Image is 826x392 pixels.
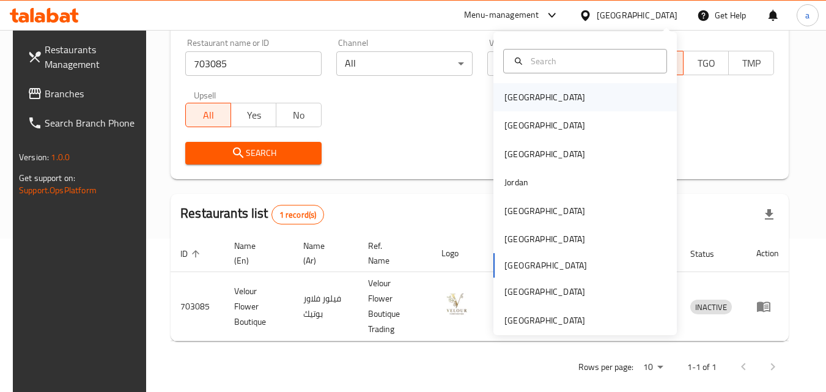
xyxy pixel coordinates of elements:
[504,119,585,132] div: [GEOGRAPHIC_DATA]
[504,314,585,327] div: [GEOGRAPHIC_DATA]
[432,235,487,272] th: Logo
[276,103,322,127] button: No
[728,51,774,75] button: TMP
[687,360,717,375] p: 1-1 of 1
[45,42,141,72] span: Restaurants Management
[358,272,432,341] td: Velour Flower Boutique Trading
[18,108,151,138] a: Search Branch Phone
[271,205,325,224] div: Total records count
[51,149,70,165] span: 1.0.0
[180,246,204,261] span: ID
[805,9,809,22] span: a
[171,235,789,341] table: enhanced table
[464,8,539,23] div: Menu-management
[754,200,784,229] div: Export file
[234,239,278,268] span: Name (En)
[194,91,216,99] label: Upsell
[368,239,417,268] span: Ref. Name
[504,91,585,104] div: [GEOGRAPHIC_DATA]
[504,176,528,189] div: Jordan
[293,272,359,341] td: فيلور فلاور بوتيك
[45,116,141,130] span: Search Branch Phone
[734,54,769,72] span: TMP
[504,147,585,161] div: [GEOGRAPHIC_DATA]
[303,239,344,268] span: Name (Ar)
[224,272,293,341] td: Velour Flower Boutique
[504,232,585,246] div: [GEOGRAPHIC_DATA]
[18,35,151,79] a: Restaurants Management
[578,360,633,375] p: Rows per page:
[236,106,271,124] span: Yes
[504,285,585,298] div: [GEOGRAPHIC_DATA]
[185,103,231,127] button: All
[690,300,732,314] span: INACTIVE
[19,182,97,198] a: Support.OpsPlatform
[683,51,729,75] button: TGO
[281,106,317,124] span: No
[230,103,276,127] button: Yes
[441,289,472,319] img: Velour Flower Boutique
[19,170,75,186] span: Get support on:
[526,54,659,68] input: Search
[45,86,141,101] span: Branches
[756,299,779,314] div: Menu
[19,149,49,165] span: Version:
[638,358,668,377] div: Rows per page:
[272,209,324,221] span: 1 record(s)
[185,51,322,76] input: Search for restaurant name or ID..
[487,272,529,341] td: 1
[180,204,324,224] h2: Restaurants list
[597,9,677,22] div: [GEOGRAPHIC_DATA]
[690,246,730,261] span: Status
[504,204,585,218] div: [GEOGRAPHIC_DATA]
[747,235,789,272] th: Action
[487,51,624,76] div: All
[185,142,322,165] button: Search
[688,54,724,72] span: TGO
[171,272,224,341] td: 703085
[195,146,312,161] span: Search
[18,79,151,108] a: Branches
[336,51,473,76] div: All
[690,300,732,314] div: INACTIVE
[191,106,226,124] span: All
[487,235,529,272] th: Branches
